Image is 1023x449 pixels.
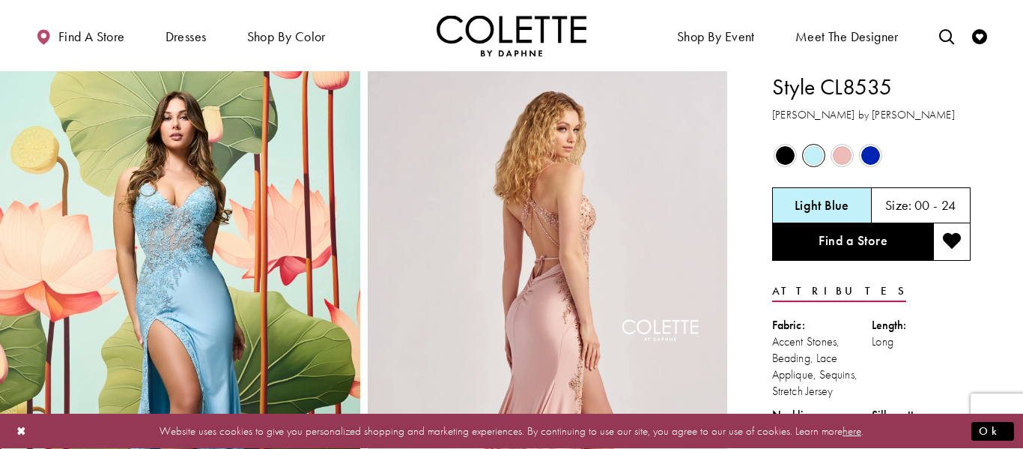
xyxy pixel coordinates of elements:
div: Neckline: [772,407,872,424]
div: Rose Gold [829,142,855,169]
div: Light Blue [801,142,827,169]
button: Close Dialog [9,418,34,445]
div: Silhouette: [872,407,971,424]
div: Fabric: [772,317,872,334]
div: Royal Blue [857,142,884,169]
a: Find a Store [772,223,933,261]
h5: 00 - 24 [914,198,956,213]
a: Attributes [772,280,906,302]
a: here [843,424,861,439]
h5: Chosen color [795,198,849,213]
div: Product color controls state depends on size chosen [772,141,971,169]
p: Website uses cookies to give you personalized shopping and marketing experiences. By continuing t... [108,421,915,442]
div: Accent Stones, Beading, Lace Applique, Sequins, Stretch Jersey [772,334,872,400]
span: Size: [885,196,912,214]
h1: Style CL8535 [772,71,971,103]
button: Add to wishlist [933,223,971,261]
div: Black [772,142,798,169]
div: Long [872,334,971,350]
div: Length: [872,317,971,334]
button: Submit Dialog [971,422,1014,441]
h3: [PERSON_NAME] by [PERSON_NAME] [772,106,971,124]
